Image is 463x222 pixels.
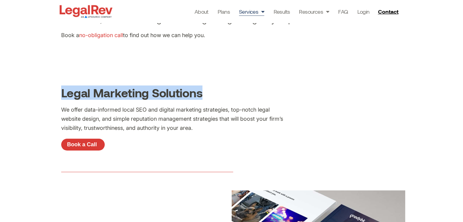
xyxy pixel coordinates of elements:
[338,7,348,16] a: FAQ
[299,7,329,16] a: Resources
[61,105,283,133] p: We offer data-informed local SEO and digital marketing strategies, top-notch legal website design...
[195,7,209,16] a: About
[67,142,97,147] span: Book a Call
[218,7,230,16] a: Plans
[378,9,398,14] span: Contact
[357,7,369,16] a: Login
[61,31,333,40] p: Book a to find out how we can help you.​
[273,7,290,16] a: Results
[239,7,265,16] a: Services
[61,87,402,99] h2: Legal Marketing Solutions
[79,32,123,38] a: no-obligation call
[195,7,370,16] nav: Menu
[375,7,402,16] a: Contact
[61,139,105,151] a: Book a Call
